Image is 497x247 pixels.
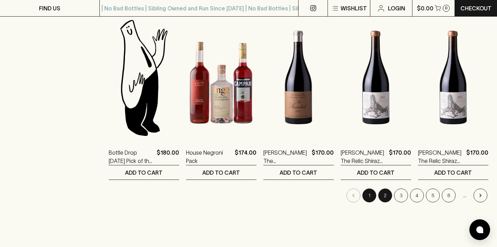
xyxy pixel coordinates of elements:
img: House Negroni Pack [186,17,256,138]
button: Go to page 2 [378,189,392,202]
p: $170.00 [312,148,334,165]
p: ADD TO CART [125,168,163,177]
button: ADD TO CART [109,165,179,180]
p: $170.00 [466,148,488,165]
img: Standish The Standish Shiraz 2022 [263,17,334,138]
button: ADD TO CART [418,165,488,180]
img: Blackhearts & Sparrows Man [109,17,179,138]
p: Checkout [460,4,491,12]
nav: pagination navigation [109,189,488,202]
p: 0 [445,6,448,10]
a: Bottle Drop [DATE] Pick of the Bunch Pack 2 10 OFF [109,148,154,165]
button: Go to page 5 [426,189,440,202]
p: Login [388,4,405,12]
p: ADD TO CART [357,168,394,177]
a: [PERSON_NAME] The [PERSON_NAME] 2022 [263,148,309,165]
button: Go to page 3 [394,189,408,202]
p: FIND US [39,4,60,12]
button: Go to page 6 [442,189,456,202]
img: bubble-icon [476,226,483,233]
p: ADD TO CART [202,168,240,177]
p: $180.00 [157,148,179,165]
img: Standish The Relic Shiraz Viognier 2023 [418,17,488,138]
p: Wishlist [341,4,367,12]
p: ADD TO CART [434,168,472,177]
a: [PERSON_NAME] The Relic Shiraz Viognier 2022 [341,148,386,165]
button: ADD TO CART [186,165,256,180]
img: Standish The Relic Shiraz Viognier 2022 [341,17,411,138]
button: ADD TO CART [341,165,411,180]
a: House Negroni Pack [186,148,232,165]
button: page 1 [362,189,376,202]
div: … [458,189,471,202]
p: $174.00 [235,148,256,165]
p: $170.00 [389,148,411,165]
a: [PERSON_NAME] The Relic Shiraz Viognier 2023 [418,148,464,165]
button: Go to next page [474,189,487,202]
p: $0.00 [417,4,433,12]
p: ADD TO CART [280,168,317,177]
button: Go to page 4 [410,189,424,202]
button: ADD TO CART [263,165,334,180]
